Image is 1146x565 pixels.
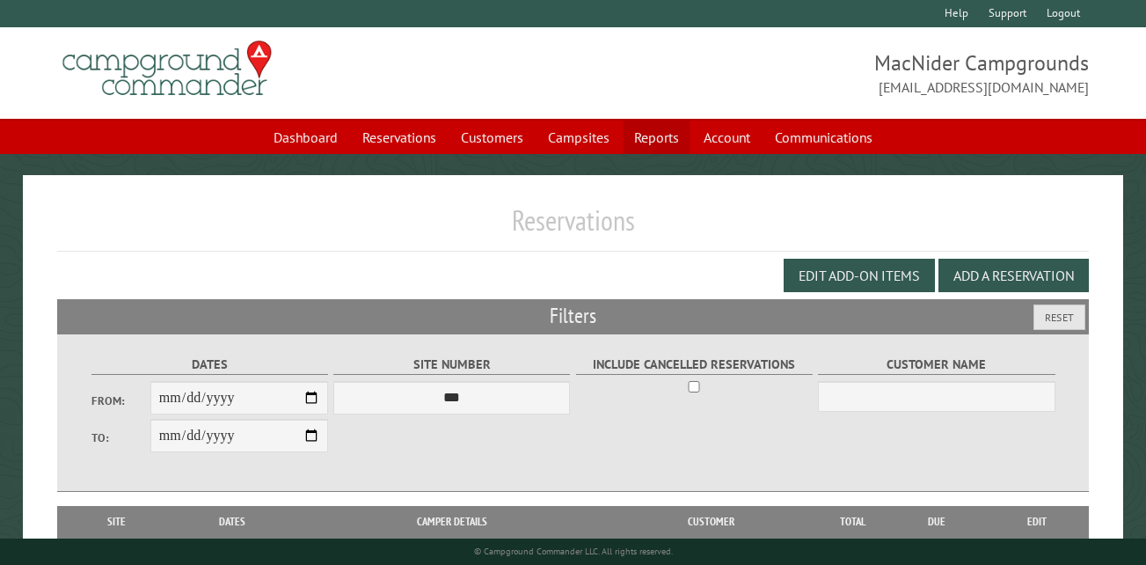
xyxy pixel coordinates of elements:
button: Add a Reservation [938,259,1089,292]
a: Campsites [537,121,620,154]
button: Reset [1033,305,1085,330]
a: Reservations [352,121,447,154]
th: Due [888,506,985,538]
h2: Filters [57,299,1089,333]
span: MacNider Campgrounds [EMAIL_ADDRESS][DOMAIN_NAME] [573,48,1089,98]
th: Site [66,506,166,538]
th: Dates [166,506,298,538]
a: Account [693,121,761,154]
th: Edit [985,506,1089,538]
a: Reports [624,121,690,154]
th: Customer [605,506,818,538]
label: Dates [91,355,328,375]
label: Customer Name [818,355,1055,375]
label: To: [91,429,150,446]
label: Include Cancelled Reservations [576,355,813,375]
a: Dashboard [263,121,348,154]
button: Edit Add-on Items [784,259,935,292]
h1: Reservations [57,203,1089,252]
a: Communications [764,121,883,154]
small: © Campground Commander LLC. All rights reserved. [474,546,673,557]
img: Campground Commander [57,34,277,103]
label: Site Number [333,355,570,375]
a: Customers [450,121,534,154]
th: Camper Details [298,506,605,538]
th: Total [818,506,888,538]
label: From: [91,393,150,409]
